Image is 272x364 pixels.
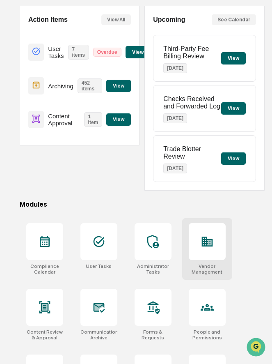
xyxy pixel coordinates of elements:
div: Communications Archive [80,329,117,341]
img: 1746055101610-c473b297-6a78-478c-a979-82029cc54cd1 [8,63,23,78]
span: Attestations [68,104,102,112]
p: [DATE] [163,164,187,173]
div: Vendor Management [189,263,226,275]
p: Content Approval [48,113,80,127]
div: Content Review & Approval [26,329,63,341]
button: View All [101,14,131,25]
p: Checks Received and Forwarded Log [163,95,221,110]
p: User Tasks [48,45,64,59]
div: User Tasks [86,263,112,269]
button: View [106,80,131,92]
p: [DATE] [163,113,187,123]
p: How can we help? [8,17,149,30]
p: 7 items [68,45,89,60]
div: Modules [20,200,265,208]
div: Compliance Calendar [26,263,63,275]
button: View [221,152,246,165]
a: View [126,48,150,55]
div: We're available if you need us! [28,71,104,78]
button: View [106,113,131,126]
button: See Calendar [212,14,256,25]
p: Third-Party Fee Billing Review [163,45,221,60]
p: Trade Blotter Review [163,145,221,160]
button: View [221,52,246,65]
div: 🖐️ [8,104,15,111]
div: 🔎 [8,120,15,127]
a: Powered byPylon [58,139,99,145]
p: 1 item [84,112,103,127]
button: View [126,46,150,58]
a: View [106,81,131,89]
p: Overdue [93,48,121,57]
div: 🗄️ [59,104,66,111]
p: [DATE] [163,63,187,73]
h2: Upcoming [153,16,185,23]
a: 🗄️Attestations [56,100,105,115]
div: Forms & Requests [135,329,171,341]
button: Start new chat [139,65,149,75]
div: People and Permissions [189,329,226,341]
a: 🖐️Preclearance [5,100,56,115]
p: Archiving [48,83,73,90]
a: 🔎Data Lookup [5,116,55,131]
a: View [106,115,131,123]
h2: Action Items [28,16,68,23]
span: Preclearance [16,104,53,112]
span: Pylon [82,139,99,145]
button: View [221,102,246,115]
div: Start new chat [28,63,135,71]
div: Administrator Tasks [135,263,171,275]
span: Data Lookup [16,119,52,127]
iframe: Open customer support [246,337,268,359]
p: 452 items [78,78,102,93]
